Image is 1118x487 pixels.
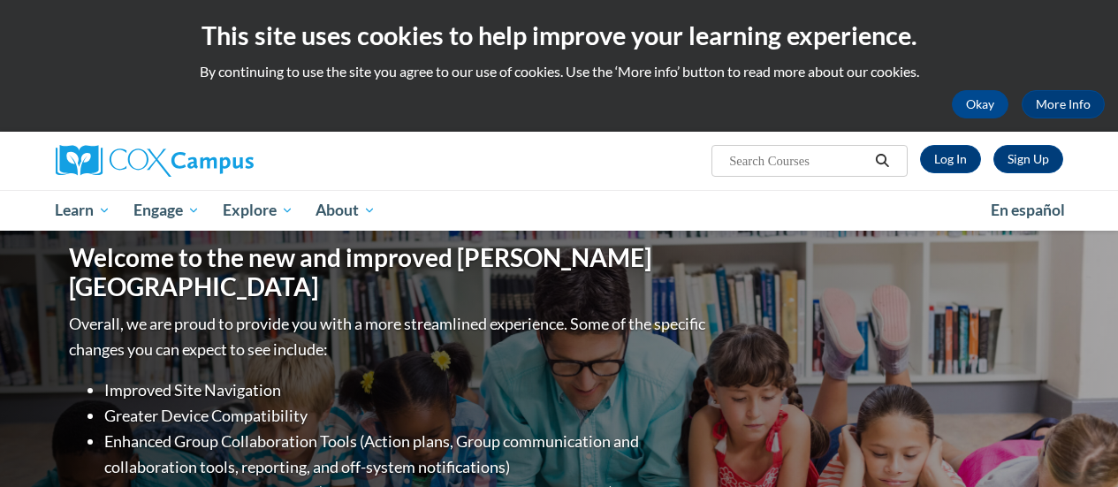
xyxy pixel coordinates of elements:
a: En español [979,192,1076,229]
a: About [304,190,387,231]
a: More Info [1022,90,1105,118]
p: Overall, we are proud to provide you with a more streamlined experience. Some of the specific cha... [69,311,710,362]
li: Improved Site Navigation [104,377,710,403]
span: En español [991,201,1065,219]
button: Okay [952,90,1008,118]
img: Cox Campus [56,145,254,177]
span: About [316,200,376,221]
iframe: Button to launch messaging window [1047,416,1104,473]
a: Log In [920,145,981,173]
span: Explore [223,200,293,221]
p: By continuing to use the site you agree to our use of cookies. Use the ‘More info’ button to read... [13,62,1105,81]
a: Register [993,145,1063,173]
li: Greater Device Compatibility [104,403,710,429]
input: Search Courses [727,150,869,171]
a: Engage [122,190,211,231]
button: Search [869,150,895,171]
a: Cox Campus [56,145,374,177]
a: Learn [44,190,123,231]
h2: This site uses cookies to help improve your learning experience. [13,18,1105,53]
div: Main menu [42,190,1076,231]
a: Explore [211,190,305,231]
li: Enhanced Group Collaboration Tools (Action plans, Group communication and collaboration tools, re... [104,429,710,480]
h1: Welcome to the new and improved [PERSON_NAME][GEOGRAPHIC_DATA] [69,243,710,302]
span: Learn [55,200,110,221]
span: Engage [133,200,200,221]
